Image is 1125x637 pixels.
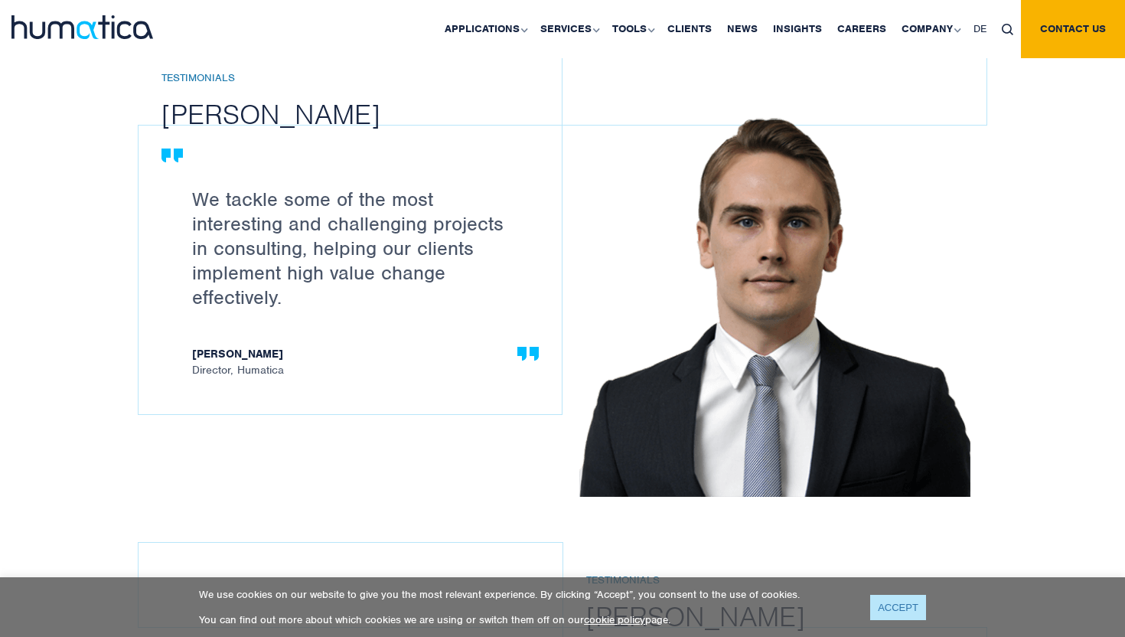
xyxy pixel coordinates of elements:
img: Careers [579,109,970,497]
strong: [PERSON_NAME] [192,348,523,364]
h6: Testimonials [586,574,1009,587]
p: You can find out more about which cookies we are using or switch them off on our page. [199,613,851,626]
h2: [PERSON_NAME] [161,96,585,132]
a: ACCEPT [870,595,926,620]
a: cookie policy [584,613,645,626]
span: Director, Humatica [192,348,523,376]
img: search_icon [1002,24,1013,35]
p: We tackle some of the most interesting and challenging projects in consulting, helping our client... [192,187,523,309]
img: logo [11,15,153,39]
p: We use cookies on our website to give you the most relevant experience. By clicking “Accept”, you... [199,588,851,601]
span: DE [973,22,986,35]
h6: Testimonials [161,72,585,85]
